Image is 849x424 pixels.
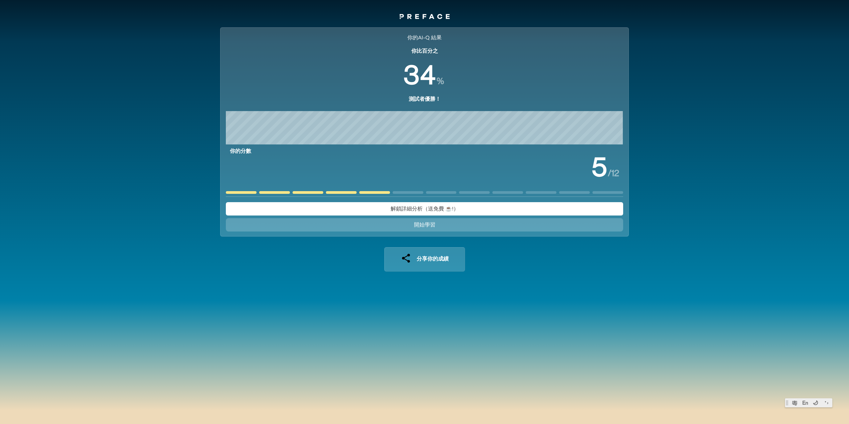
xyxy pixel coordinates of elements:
[417,256,449,262] span: 分享你的成績
[407,34,442,47] h2: 你的AI-Q 結果
[411,47,438,55] p: 你比百分之
[226,218,623,232] button: 開始學習
[230,147,251,187] span: 你的分數
[226,202,623,216] button: 解鎖詳細分析（送免費 ☕️!）
[414,222,435,228] span: 開始學習
[384,247,465,272] button: 分享你的成績
[437,76,445,86] span: %
[608,168,619,178] span: / 12
[409,95,441,103] p: 測試者優勝！
[391,206,459,211] span: 解鎖詳細分析（送免費 ☕️!）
